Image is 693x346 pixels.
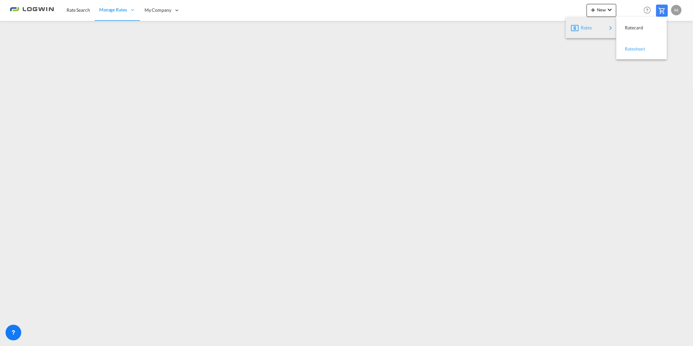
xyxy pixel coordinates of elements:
[581,21,589,34] span: Rates
[622,20,662,36] div: Ratecard
[622,41,662,57] div: Ratesheet
[625,42,632,55] span: Ratesheet
[607,24,615,32] md-icon: icon-chevron-right
[625,21,632,34] span: Ratecard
